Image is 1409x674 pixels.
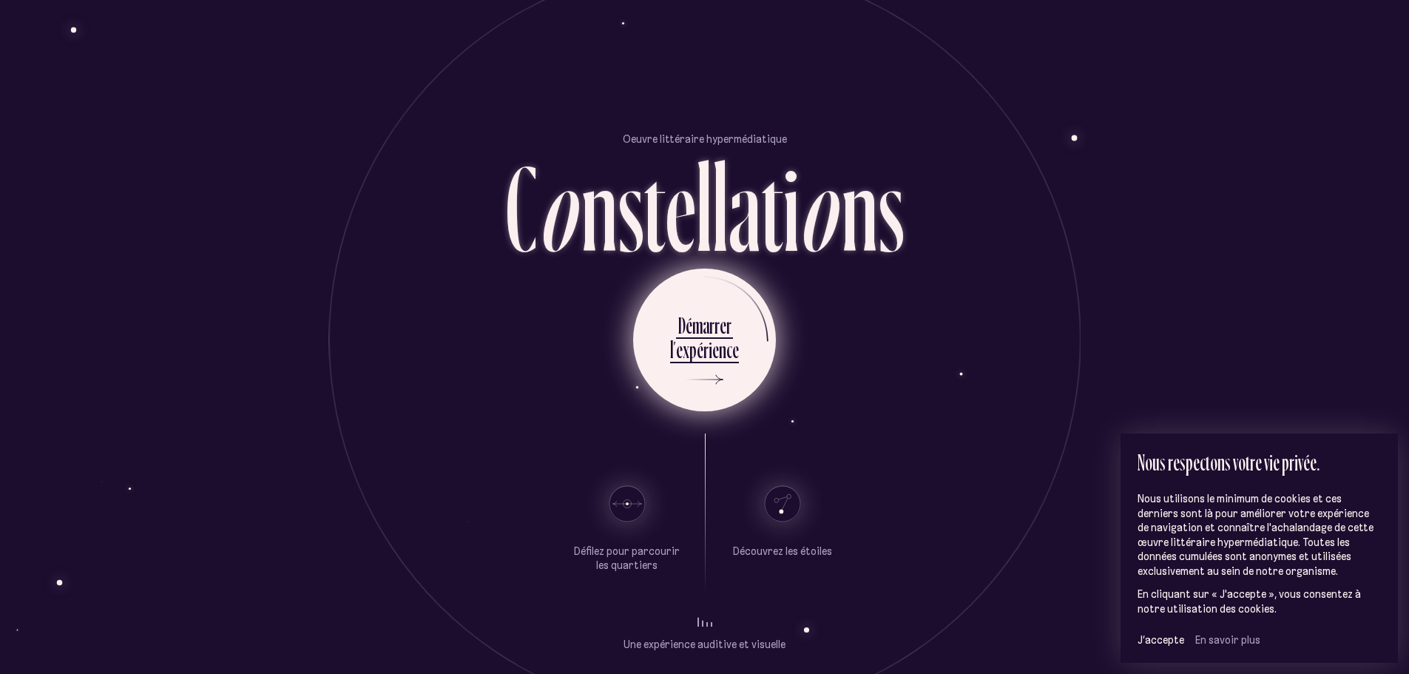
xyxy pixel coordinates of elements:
div: C [505,146,537,269]
div: o [797,146,842,269]
div: r [709,311,714,340]
p: Défilez pour parcourir les quartiers [572,545,683,573]
p: Nous utilisons le minimum de cookies et ces derniers sont là pour améliorer votre expérience de n... [1138,492,1382,579]
div: l [712,146,729,269]
div: p [689,335,697,364]
div: n [842,146,878,269]
div: e [666,146,696,269]
div: ’ [673,335,676,364]
div: l [696,146,712,269]
div: t [761,146,783,269]
div: e [712,335,719,364]
p: Découvrez les étoiles [733,545,832,559]
button: Démarrerl’expérience [633,269,776,411]
div: é [686,311,692,340]
div: o [537,146,581,269]
div: l [670,335,673,364]
div: x [683,335,689,364]
div: n [581,146,618,269]
div: é [697,335,703,364]
div: s [618,146,643,269]
div: r [726,311,731,340]
div: r [714,311,720,340]
p: Une expérience auditive et visuelle [624,638,785,653]
div: r [703,335,709,364]
div: s [878,146,904,269]
div: n [719,335,726,364]
div: e [676,335,683,364]
div: D [678,311,686,340]
div: c [726,335,732,364]
div: a [703,311,709,340]
div: a [729,146,761,269]
div: t [643,146,666,269]
div: i [783,146,800,269]
a: En savoir plus [1195,633,1260,647]
div: m [692,311,703,340]
div: i [709,335,712,364]
p: Oeuvre littéraire hypermédiatique [623,132,787,146]
h2: Nous respectons votre vie privée. [1138,450,1382,474]
div: e [720,311,726,340]
button: J’accepte [1138,633,1184,647]
div: e [732,335,739,364]
p: En cliquant sur « J'accepte », vous consentez à notre utilisation des cookies. [1138,587,1382,616]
